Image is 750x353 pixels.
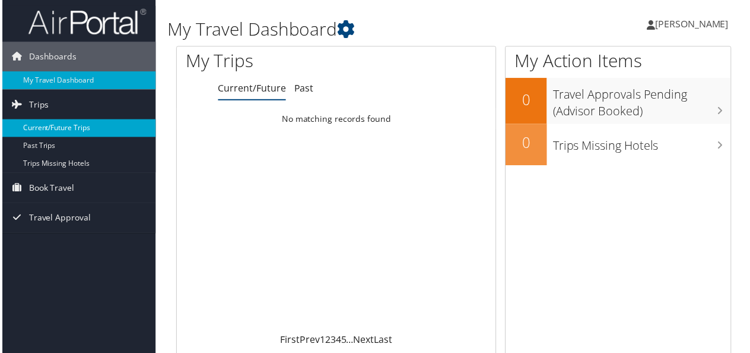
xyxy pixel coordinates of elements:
a: 2 [325,335,330,348]
span: Dashboards [27,42,75,72]
a: 3 [330,335,336,348]
h1: My Action Items [507,49,733,74]
h1: My Trips [185,49,354,74]
span: … [347,335,354,348]
span: Book Travel [27,174,72,204]
span: Trips [27,90,47,120]
h1: My Travel Dashboard [166,17,551,42]
h2: 0 [507,134,548,154]
h3: Trips Missing Hotels [554,133,733,155]
a: 0Trips Missing Hotels [507,125,733,166]
a: 0Travel Approvals Pending (Advisor Booked) [507,78,733,124]
a: 5 [341,335,347,348]
td: No matching records found [176,109,497,130]
a: Next [354,335,374,348]
a: Past [294,82,313,95]
a: [PERSON_NAME] [649,6,743,42]
a: Last [374,335,393,348]
a: Prev [300,335,320,348]
a: First [280,335,300,348]
a: 1 [320,335,325,348]
a: 4 [336,335,341,348]
span: Travel Approval [27,204,89,234]
a: Current/Future [217,82,285,95]
span: [PERSON_NAME] [657,17,731,30]
img: airportal-logo.png [26,8,145,36]
h2: 0 [507,90,548,111]
h3: Travel Approvals Pending (Advisor Booked) [554,81,733,120]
